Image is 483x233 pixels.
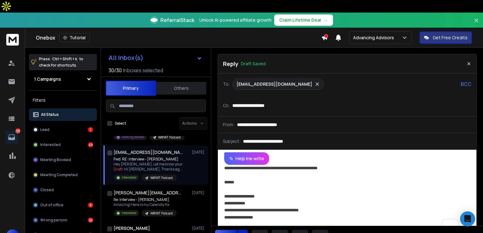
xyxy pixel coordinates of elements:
[40,142,61,147] p: Interested
[114,197,177,202] p: Re: Interview - [PERSON_NAME]
[192,190,206,195] p: [DATE]
[150,176,173,180] p: WAYWT Podcast
[114,149,183,155] h1: [EMAIL_ADDRESS][DOMAIN_NAME]
[324,17,328,23] span: →
[29,184,97,196] button: Closed
[103,51,207,64] button: All Inbox(s)
[223,59,238,68] p: Reply
[123,67,163,74] h3: Inboxes selected
[88,127,93,132] div: 1
[106,81,156,96] button: Primary
[29,154,97,166] button: Meeting Booked
[241,61,266,67] p: Draft Saved
[433,35,468,41] p: Get Free Credits
[158,135,181,140] p: WAYWT Podcast
[199,17,272,23] p: Unlock AI-powered affiliate growth
[36,33,321,42] div: Onebox
[114,166,124,172] span: Draft:
[29,138,97,151] button: Interested49
[274,14,333,26] button: Claim Lifetime Deal→
[223,102,230,109] p: Cc:
[419,31,472,44] button: Get Free Credits
[29,214,97,226] button: Wrong person24
[353,35,397,41] p: Advancing Advisors
[192,226,206,231] p: [DATE]
[114,225,150,231] h1: [PERSON_NAME]
[5,131,18,144] a: 113
[223,138,241,144] p: Subject:
[114,202,177,207] p: Amazing! Here is my Calendly for
[29,199,97,211] button: Out of office6
[150,211,173,216] p: WAYWT Podcast
[160,16,194,24] span: ReferralStack
[115,121,126,126] label: Select
[114,157,183,162] p: Fwd: RE: Interview - [PERSON_NAME]
[40,157,71,162] p: Meeting Booked
[224,152,269,165] button: Help me write
[40,127,49,132] p: Lead
[40,203,64,208] p: Out of office
[461,80,471,88] p: BCC
[40,187,54,192] p: Closed
[41,112,59,117] p: All Status
[460,211,475,226] div: Open Intercom Messenger
[114,190,183,196] h1: [PERSON_NAME][EMAIL_ADDRESS][DOMAIN_NAME]
[122,211,136,215] p: Interested
[472,16,480,31] button: Close banner
[88,203,93,208] div: 6
[108,67,122,74] span: 30 / 30
[40,172,78,177] p: Meeting Completed
[40,218,67,223] p: Wrong person
[122,135,144,139] p: Meeting Booked
[29,108,97,121] button: All Status
[124,166,182,172] span: Hi [PERSON_NAME], Thanks ag ...
[88,142,93,147] div: 49
[34,76,61,82] h1: 1 Campaigns
[156,81,206,95] button: Others
[88,218,93,223] div: 24
[29,123,97,136] button: Lead1
[59,33,90,42] button: Tutorial
[236,81,312,87] p: [EMAIL_ADDRESS][DOMAIN_NAME]
[108,55,143,61] h1: All Inbox(s)
[29,96,97,105] h3: Filters
[114,162,183,167] p: Hey [PERSON_NAME], Let me know your
[29,73,97,85] button: 1 Campaigns
[223,122,235,128] p: From:
[39,56,83,68] p: Press to check for shortcuts.
[29,169,97,181] button: Meeting Completed
[192,150,206,155] p: [DATE]
[15,128,20,133] p: 113
[122,175,136,180] p: Interested
[223,81,230,87] p: To:
[51,55,78,62] span: Ctrl + Shift + k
